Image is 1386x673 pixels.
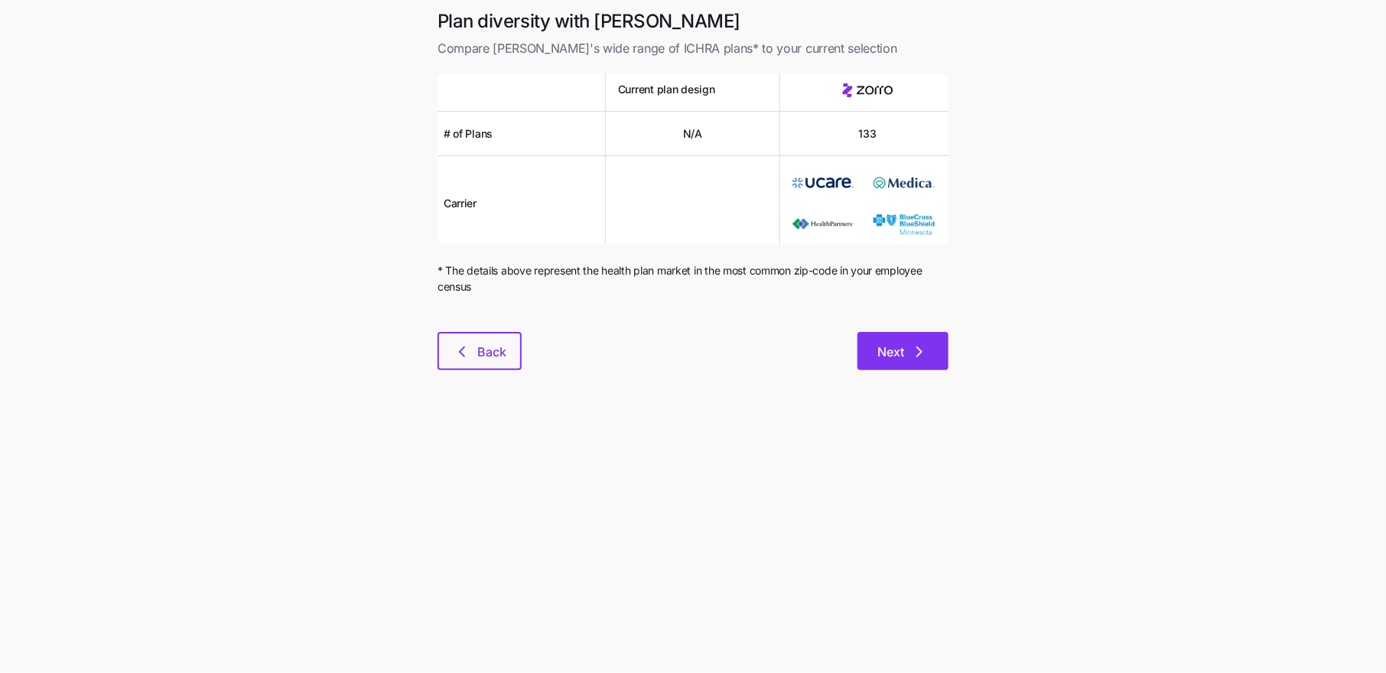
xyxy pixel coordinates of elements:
[618,82,715,97] span: Current plan design
[874,168,935,197] img: Carrier
[444,126,493,141] span: # of Plans
[874,210,935,239] img: Carrier
[477,343,506,361] span: Back
[792,210,854,239] img: Carrier
[438,39,948,58] span: Compare [PERSON_NAME]'s wide range of ICHRA plans* to your current selection
[858,126,876,141] span: 133
[438,9,948,33] h1: Plan diversity with [PERSON_NAME]
[438,263,948,294] span: * The details above represent the health plan market in the most common zip-code in your employee...
[877,343,904,361] span: Next
[438,332,522,370] button: Back
[444,196,477,211] span: Carrier
[857,332,948,370] button: Next
[792,168,854,197] img: Carrier
[683,126,702,141] span: N/A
